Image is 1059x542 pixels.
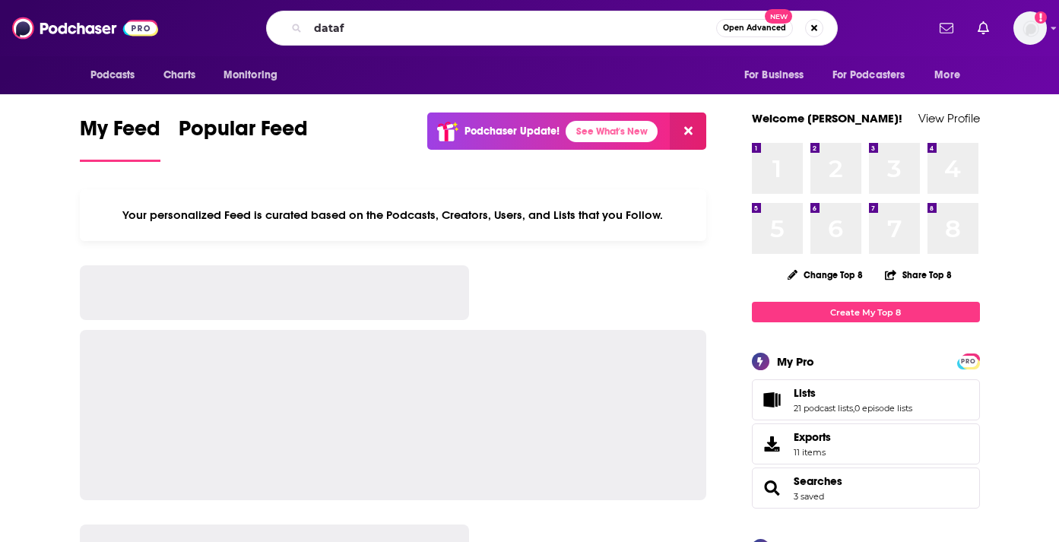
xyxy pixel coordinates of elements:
a: See What's New [566,121,658,142]
a: Popular Feed [179,116,308,162]
button: open menu [823,61,927,90]
a: Exports [752,423,980,464]
div: My Pro [777,354,814,369]
a: My Feed [80,116,160,162]
a: Show notifications dropdown [934,15,959,41]
a: 3 saved [794,491,824,502]
div: Your personalized Feed is curated based on the Podcasts, Creators, Users, and Lists that you Follow. [80,189,707,241]
button: open menu [924,61,979,90]
span: Searches [752,468,980,509]
button: Share Top 8 [884,260,953,290]
span: Exports [794,430,831,444]
a: Welcome [PERSON_NAME]! [752,111,902,125]
a: Lists [794,386,912,400]
input: Search podcasts, credits, & more... [308,16,716,40]
a: Create My Top 8 [752,302,980,322]
span: Logged in as megcassidy [1013,11,1047,45]
p: Podchaser Update! [465,125,560,138]
a: Charts [154,61,205,90]
span: 11 items [794,447,831,458]
button: open menu [213,61,297,90]
span: New [765,9,792,24]
button: Change Top 8 [778,265,873,284]
a: View Profile [918,111,980,125]
span: Charts [163,65,196,86]
a: Searches [757,477,788,499]
span: My Feed [80,116,160,151]
span: Podcasts [90,65,135,86]
a: Show notifications dropdown [972,15,995,41]
span: , [853,403,854,414]
span: More [934,65,960,86]
button: Show profile menu [1013,11,1047,45]
span: Popular Feed [179,116,308,151]
a: 0 episode lists [854,403,912,414]
span: Monitoring [224,65,277,86]
a: 21 podcast lists [794,403,853,414]
button: open menu [734,61,823,90]
span: Exports [757,433,788,455]
button: Open AdvancedNew [716,19,793,37]
img: Podchaser - Follow, Share and Rate Podcasts [12,14,158,43]
span: Lists [794,386,816,400]
img: User Profile [1013,11,1047,45]
span: For Business [744,65,804,86]
div: Search podcasts, credits, & more... [266,11,838,46]
button: open menu [80,61,155,90]
span: PRO [959,356,978,367]
a: PRO [959,355,978,366]
a: Searches [794,474,842,488]
span: Open Advanced [723,24,786,32]
span: Lists [752,379,980,420]
a: Lists [757,389,788,410]
span: For Podcasters [832,65,905,86]
svg: Add a profile image [1035,11,1047,24]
